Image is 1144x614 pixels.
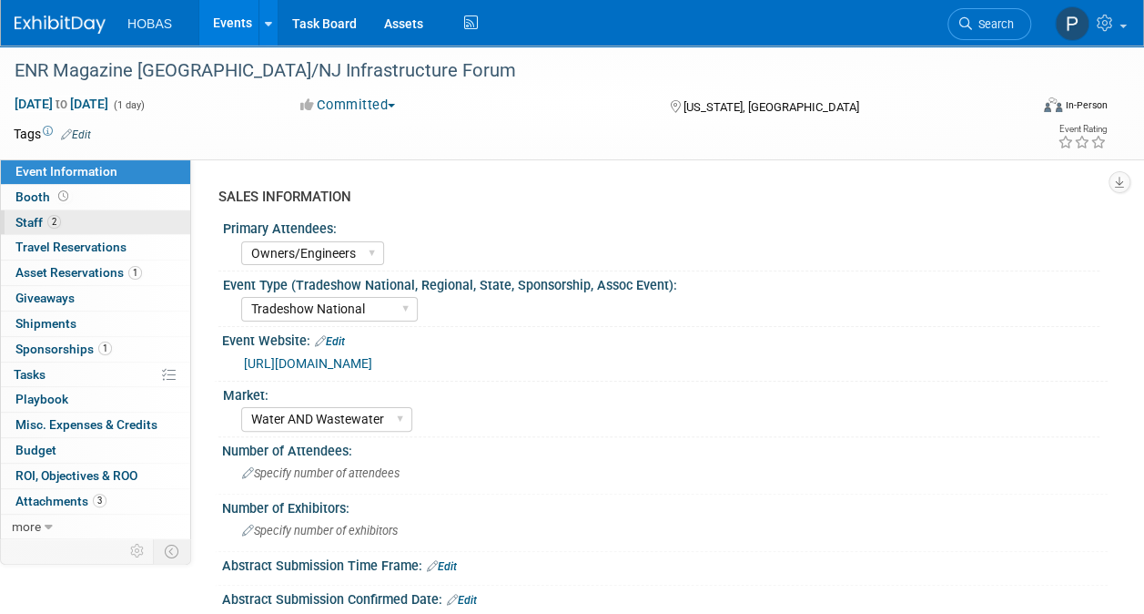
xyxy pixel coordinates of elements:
[15,215,61,230] span: Staff
[1,489,190,514] a: Attachments3
[972,17,1014,31] span: Search
[1065,98,1108,112] div: In-Person
[15,265,142,280] span: Asset Reservations
[15,494,106,508] span: Attachments
[242,466,400,480] span: Specify number of attendees
[128,266,142,280] span: 1
[222,586,1108,609] div: Abstract Submission Confirmed Date:
[15,316,76,331] span: Shipments
[222,327,1108,351] div: Event Website:
[1,515,190,539] a: more
[315,335,345,348] a: Edit
[98,342,112,355] span: 1
[1,413,190,437] a: Misc. Expenses & Credits
[244,356,372,371] a: [URL][DOMAIN_NAME]
[15,291,75,305] span: Giveaways
[242,524,398,537] span: Specify number of exhibitors
[218,188,1094,207] div: SALES INFORMATION
[154,539,191,563] td: Toggle Event Tabs
[294,96,402,115] button: Committed
[948,95,1108,122] div: Event Format
[12,519,41,534] span: more
[222,437,1108,460] div: Number of Attendees:
[223,382,1099,404] div: Market:
[1,438,190,463] a: Budget
[14,125,91,143] td: Tags
[1,312,190,336] a: Shipments
[1,387,190,412] a: Playbook
[1,185,190,210] a: Booth
[447,594,477,607] a: Edit
[1044,97,1062,112] img: Format-Inperson.png
[1058,125,1107,134] div: Event Rating
[61,128,91,141] a: Edit
[47,215,61,229] span: 2
[1,464,190,488] a: ROI, Objectives & ROO
[14,96,109,112] span: [DATE] [DATE]
[15,443,56,457] span: Budget
[15,189,72,204] span: Booth
[55,189,72,203] span: Booth not reserved yet
[122,539,154,563] td: Personalize Event Tab Strip
[1,235,190,260] a: Travel Reservations
[1,363,190,387] a: Tasks
[93,494,106,507] span: 3
[1,261,190,285] a: Asset Reservations1
[223,271,1099,294] div: Event Type (Tradeshow National, Regional, State, Sponsorship, Assoc Event):
[947,8,1031,40] a: Search
[223,215,1099,238] div: Primary Attendees:
[1,286,190,311] a: Giveaways
[127,16,172,31] span: HOBAS
[1,159,190,184] a: Event Information
[14,367,46,382] span: Tasks
[222,552,1108,576] div: Abstract Submission Time Frame:
[15,392,68,406] span: Playbook
[1055,6,1089,41] img: Perry Leros
[15,342,112,356] span: Sponsorships
[112,99,145,111] span: (1 day)
[8,55,1014,87] div: ENR Magazine [GEOGRAPHIC_DATA]/NJ Infrastructure Forum
[427,560,457,573] a: Edit
[683,100,859,114] span: [US_STATE], [GEOGRAPHIC_DATA]
[1,210,190,235] a: Staff2
[53,97,70,111] span: to
[15,15,106,34] img: ExhibitDay
[15,240,127,254] span: Travel Reservations
[15,164,117,179] span: Event Information
[1,337,190,362] a: Sponsorships1
[15,417,157,432] span: Misc. Expenses & Credits
[222,495,1108,517] div: Number of Exhibitors:
[15,468,137,483] span: ROI, Objectives & ROO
